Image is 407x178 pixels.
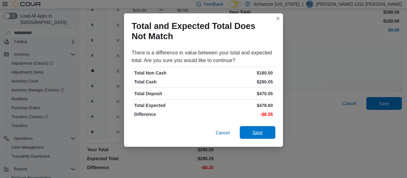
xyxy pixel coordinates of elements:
[205,90,273,97] p: $470.05
[216,130,230,136] span: Cancel
[240,126,275,139] button: Save
[134,70,202,76] p: Total Non Cash
[134,90,202,97] p: Total Deposit
[252,129,263,136] span: Save
[132,21,270,41] h1: Total and Expected Total Does Not Match
[213,126,232,139] button: Cancel
[134,102,202,109] p: Total Expected
[205,79,273,85] p: $290.05
[132,49,275,64] div: There is a difference in value between your total and expected total. Are you sure you would like...
[274,15,282,22] button: Closes this modal window
[205,70,273,76] p: $180.00
[134,79,202,85] p: Total Cash
[134,111,202,117] p: Difference
[205,102,273,109] p: $478.60
[205,111,273,117] p: -$8.55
